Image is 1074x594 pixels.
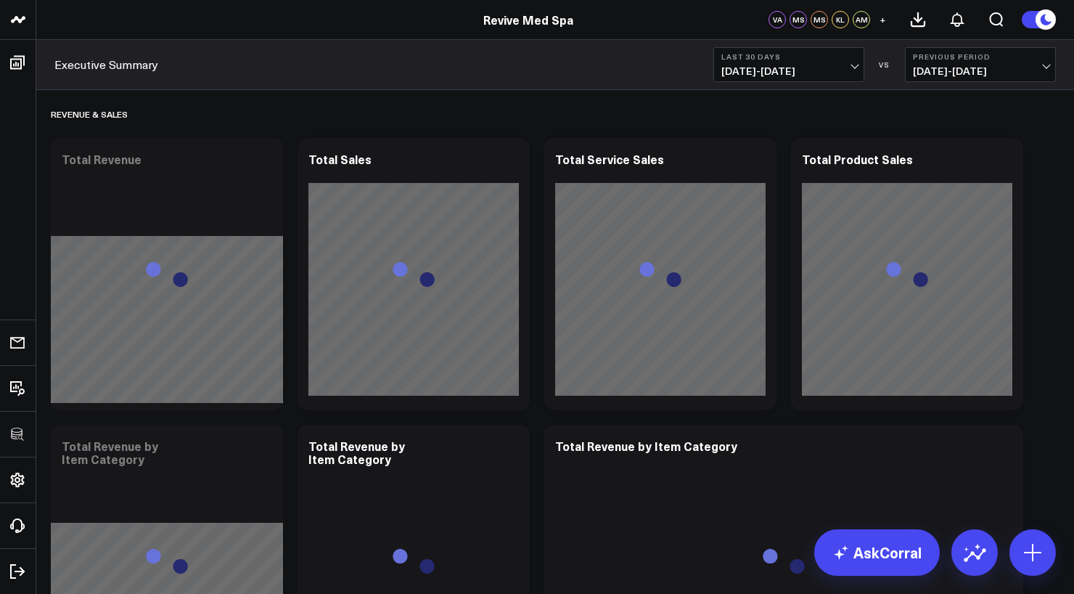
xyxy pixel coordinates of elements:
b: Previous Period [913,52,1048,61]
span: [DATE] - [DATE] [721,65,856,77]
div: MS [811,11,828,28]
button: Previous Period[DATE]-[DATE] [905,47,1056,82]
div: MS [790,11,807,28]
button: + [874,11,891,28]
div: Total Revenue by Item Category [555,438,737,454]
div: Total Revenue by Item Category [62,438,158,467]
a: AskCorral [814,529,940,576]
div: Total Sales [308,151,372,167]
a: Revive Med Spa [483,12,573,28]
span: [DATE] - [DATE] [913,65,1048,77]
div: VA [768,11,786,28]
button: Last 30 Days[DATE]-[DATE] [713,47,864,82]
b: Last 30 Days [721,52,856,61]
div: Total Revenue by Item Category [308,438,405,467]
a: Executive Summary [54,57,158,73]
div: VS [872,60,898,69]
span: + [880,15,886,25]
div: Total Product Sales [802,151,913,167]
div: Total Revenue [62,151,142,167]
div: Revenue & Sales [51,97,128,131]
div: KL [832,11,849,28]
div: Total Service Sales [555,151,664,167]
div: AM [853,11,870,28]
